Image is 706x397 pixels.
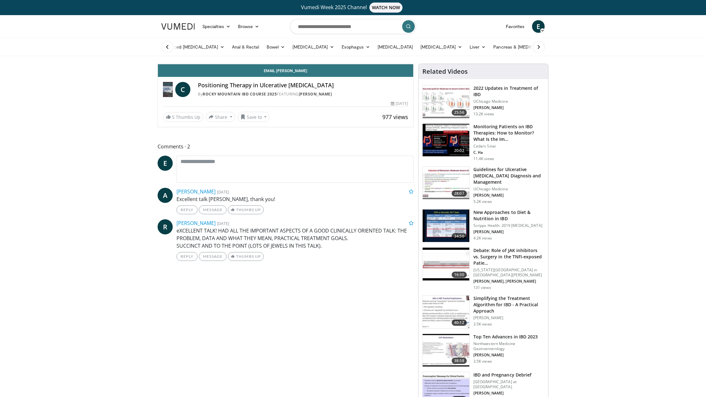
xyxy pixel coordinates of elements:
[217,189,229,195] small: [DATE]
[473,322,492,327] p: 3.5K views
[158,156,173,171] a: E
[338,41,374,53] a: Esophagus
[423,248,469,280] img: 98fde01e-0766-4d52-9b64-15b3601b3f74.150x105_q85_crop-smart_upscale.jpg
[158,64,413,77] a: Email [PERSON_NAME]
[289,41,338,53] a: [MEDICAL_DATA]
[199,205,227,214] a: Message
[473,150,544,155] p: C. Ha
[158,41,228,53] a: Advanced [MEDICAL_DATA]
[473,144,544,149] p: Cedars Sinai
[473,236,492,241] p: 4.2K views
[422,334,544,367] a: 38:58 Top Ten Advances in IBD 2023 Northwestern Medicine Gastroenterology [PERSON_NAME] 3.5K views
[175,82,190,97] a: C
[473,315,544,320] p: [PERSON_NAME]
[369,3,403,13] span: WATCH NOW
[199,20,234,33] a: Specialties
[228,205,263,214] a: Thumbs Up
[176,252,198,261] a: Reply
[176,227,414,250] p: eXCELLENT TALK! HAD ALL THE IMPORTANT ASPECTS OF A GOOD CLINICALLY ORIENTED TALK: THE PROBLEM, DA...
[422,85,544,118] a: 25:56 2022 Updates in Treatment of IBD UChicago Medicine [PERSON_NAME] 13.2K views
[422,68,468,75] h4: Related Videos
[452,147,467,154] span: 20:02
[391,101,408,106] div: [DATE]
[466,41,489,53] a: Liver
[532,20,545,33] a: E
[422,166,544,204] a: 28:07 Guidelines for Ulcerative [MEDICAL_DATA] Diagnosis and Management UChicago Medicine [PERSON...
[417,41,466,53] a: [MEDICAL_DATA]
[473,295,544,314] h3: Simplifying the Treatment Algorithm for IBD - A Practical Approach
[423,124,469,157] img: 609225da-72ea-422a-b68c-0f05c1f2df47.150x105_q85_crop-smart_upscale.jpg
[423,167,469,199] img: 5d508c2b-9173-4279-adad-7510b8cd6d9a.150x105_q85_crop-smart_upscale.jpg
[473,124,544,142] h3: Monitoring Patients on IBD Therapies: How to Monitor? What Is the Im…
[473,391,544,396] p: [PERSON_NAME]
[198,91,408,97] div: By FEATURING
[228,252,263,261] a: Thumbs Up
[206,112,235,122] button: Share
[176,188,216,195] a: [PERSON_NAME]
[176,220,216,227] a: [PERSON_NAME]
[423,296,469,328] img: 8e95e000-4584-42d0-a9a0-ddf8dce8c865.150x105_q85_crop-smart_upscale.jpg
[198,82,408,89] h4: Positioning Therapy in Ulcerative [MEDICAL_DATA]
[473,341,544,351] p: Northwestern Medicine Gastroenterology
[162,3,544,13] a: Vumedi Week 2025 ChannelWATCH NOW
[473,379,544,389] p: [GEOGRAPHIC_DATA] at [GEOGRAPHIC_DATA]
[473,359,492,364] p: 3.5K views
[423,210,469,242] img: 0d1747ae-4eac-4456-b2f5-cd164c21000b.150x105_q85_crop-smart_upscale.jpg
[158,188,173,203] a: A
[473,193,544,198] p: [PERSON_NAME]
[423,85,469,118] img: 9393c547-9b5d-4ed4-b79d-9c9e6c9be491.150x105_q85_crop-smart_upscale.jpg
[473,268,544,278] p: [US_STATE][GEOGRAPHIC_DATA] in [GEOGRAPHIC_DATA][PERSON_NAME]
[452,319,467,326] span: 40:12
[473,166,544,185] h3: Guidelines for Ulcerative [MEDICAL_DATA] Diagnosis and Management
[423,334,469,367] img: 2f51e707-cd8d-4a31-8e3f-f47d06a7faca.150x105_q85_crop-smart_upscale.jpg
[502,20,528,33] a: Favorites
[158,142,414,151] span: Comments 2
[382,113,408,121] span: 977 views
[473,279,544,284] p: [PERSON_NAME], [PERSON_NAME]
[473,334,544,340] h3: Top Ten Advances in IBD 2023
[161,23,195,30] img: VuMedi Logo
[203,91,277,97] a: Rocky Mountain IBD Course 2025
[473,353,544,358] p: [PERSON_NAME]
[217,221,229,226] small: [DATE]
[290,19,416,34] input: Search topics, interventions
[473,112,494,117] p: 13.2K views
[452,358,467,364] span: 38:58
[158,219,173,234] a: R
[163,82,173,97] img: Rocky Mountain IBD Course 2025
[473,187,544,192] p: UChicago Medicine
[473,285,491,290] p: 131 views
[299,91,332,97] a: [PERSON_NAME]
[489,41,563,53] a: Pancreas & [MEDICAL_DATA]
[452,272,467,278] span: 16:30
[452,109,467,116] span: 25:56
[473,199,492,204] p: 5.2K views
[199,252,227,261] a: Message
[234,20,263,33] a: Browse
[473,85,544,98] h3: 2022 Updates in Treatment of IBD
[422,209,544,243] a: 34:50 New Approaches to Diet & Nutrition in IBD Scripps Health: 2019 [MEDICAL_DATA] [PERSON_NAME]...
[473,99,544,104] p: UChicago Medicine
[473,229,544,234] p: [PERSON_NAME]
[473,209,544,222] h3: New Approaches to Diet & Nutrition in IBD
[263,41,289,53] a: Bowel
[374,41,417,53] a: [MEDICAL_DATA]
[422,124,544,161] a: 20:02 Monitoring Patients on IBD Therapies: How to Monitor? What Is the Im… Cedars Sinai C. Ha 11...
[176,195,414,203] p: Excellent talk [PERSON_NAME], thank you!
[452,233,467,239] span: 34:50
[238,112,270,122] button: Save to
[473,247,544,266] h3: Debate: Role of JAK inhibitors vs. Surgery in the TNFi-exposed Patie…
[473,105,544,110] p: [PERSON_NAME]
[473,372,544,378] h3: IBD and Pregnancy Debrief
[176,205,198,214] a: Reply
[473,223,544,228] p: Scripps Health: 2019 [MEDICAL_DATA]
[422,295,544,329] a: 40:12 Simplifying the Treatment Algorithm for IBD - A Practical Approach [PERSON_NAME] 3.5K views
[163,112,203,122] a: 5 Thumbs Up
[172,114,175,120] span: 5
